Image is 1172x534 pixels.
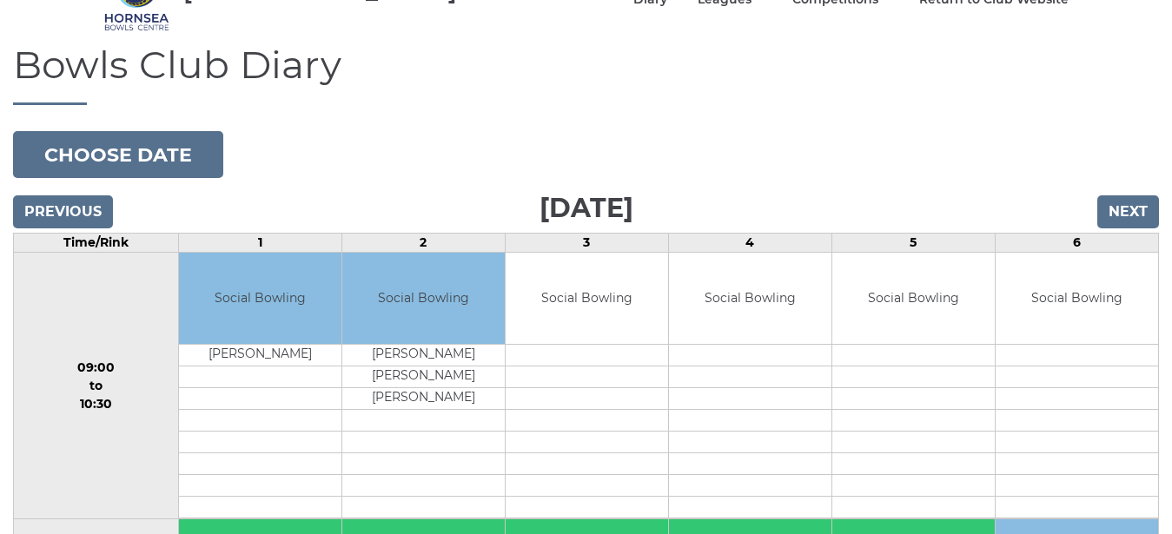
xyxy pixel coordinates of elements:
[178,234,341,253] td: 1
[14,234,179,253] td: Time/Rink
[342,387,505,409] td: [PERSON_NAME]
[14,253,179,519] td: 09:00 to 10:30
[342,253,505,344] td: Social Bowling
[13,43,1159,105] h1: Bowls Club Diary
[342,344,505,366] td: [PERSON_NAME]
[669,253,831,344] td: Social Bowling
[831,234,995,253] td: 5
[179,344,341,366] td: [PERSON_NAME]
[668,234,831,253] td: 4
[995,234,1158,253] td: 6
[341,234,505,253] td: 2
[13,195,113,228] input: Previous
[342,366,505,387] td: [PERSON_NAME]
[13,131,223,178] button: Choose date
[1097,195,1159,228] input: Next
[505,234,668,253] td: 3
[996,253,1158,344] td: Social Bowling
[832,253,995,344] td: Social Bowling
[506,253,668,344] td: Social Bowling
[179,253,341,344] td: Social Bowling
